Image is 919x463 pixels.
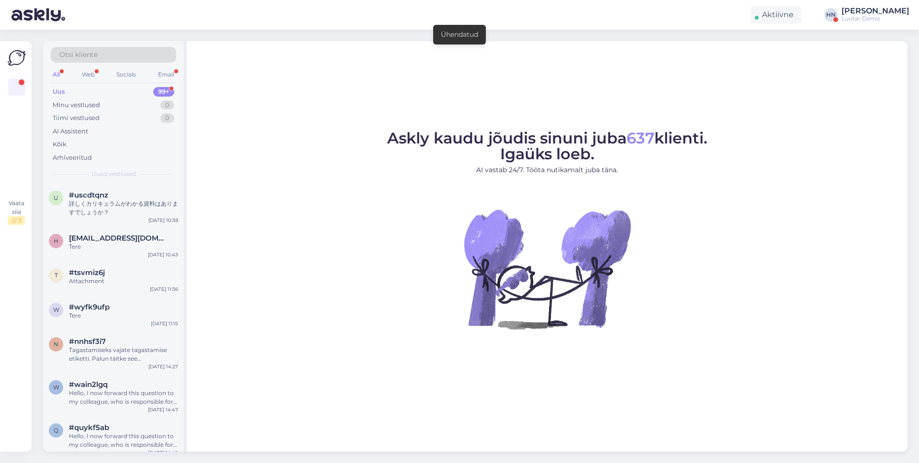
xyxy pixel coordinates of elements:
div: Ühendatud [441,30,478,40]
div: Luutar Demo [841,15,909,22]
div: Tagastamiseks vajate tagastamise etiketti. Palun täitke see [PERSON_NAME] hankige etikett: [URL][... [69,346,178,363]
span: w [53,384,59,391]
span: n [54,341,58,348]
span: q [54,427,58,434]
div: 2 / 3 [8,216,25,225]
div: [DATE] 14:27 [148,363,178,370]
a: [PERSON_NAME]Luutar Demo [841,7,913,22]
div: Tere [69,243,178,251]
p: AI vastab 24/7. Tööta nutikamalt juba täna. [387,165,707,175]
span: #tsvmiz6j [69,268,105,277]
span: #quykf5ab [69,423,109,432]
div: [PERSON_NAME] [841,7,909,15]
div: 詳しくカリキュラムがわかる資料はありますでしょうか？ [69,199,178,217]
div: [DATE] 10:38 [148,217,178,224]
span: #wain2lgq [69,380,108,389]
span: #nnhsf3i7 [69,337,106,346]
span: hans2@askly.me [69,234,168,243]
div: Attachment [69,277,178,286]
div: Uus [53,87,65,97]
div: Socials [114,68,138,81]
span: u [54,194,58,201]
span: Askly kaudu jõudis sinuni juba klienti. Igaüks loeb. [387,129,707,163]
div: [DATE] 14:47 [148,406,178,413]
span: Uued vestlused [91,170,136,178]
div: Aktiivne [751,6,801,23]
span: Otsi kliente [59,50,98,60]
div: Tere [69,311,178,320]
span: 637 [627,129,654,147]
div: Arhiveeritud [53,153,92,163]
div: Minu vestlused [53,100,100,110]
div: Hello, I now forward this question to my colleague, who is responsible for this. The reply will b... [69,432,178,449]
div: [DATE] 11:15 [151,320,178,327]
span: t [55,272,58,279]
div: Email [156,68,176,81]
div: Kõik [53,140,67,149]
span: #uscdtqnz [69,191,108,199]
div: Tiimi vestlused [53,113,100,123]
div: [DATE] 11:36 [150,286,178,293]
div: 0 [160,100,174,110]
span: h [54,237,58,244]
div: 99+ [153,87,174,97]
div: All [51,68,62,81]
div: Hello, I now forward this question to my colleague, who is responsible for this. The reply will b... [69,389,178,406]
span: w [53,306,59,313]
img: Askly Logo [8,49,26,67]
div: [DATE] 14:42 [148,449,178,456]
img: No Chat active [461,183,633,355]
div: Vaata siia [8,199,25,225]
span: #wyfk9ufp [69,303,110,311]
div: AI Assistent [53,127,88,136]
div: 0 [160,113,174,123]
div: HN [824,8,838,22]
div: [DATE] 10:43 [148,251,178,258]
div: Web [80,68,97,81]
